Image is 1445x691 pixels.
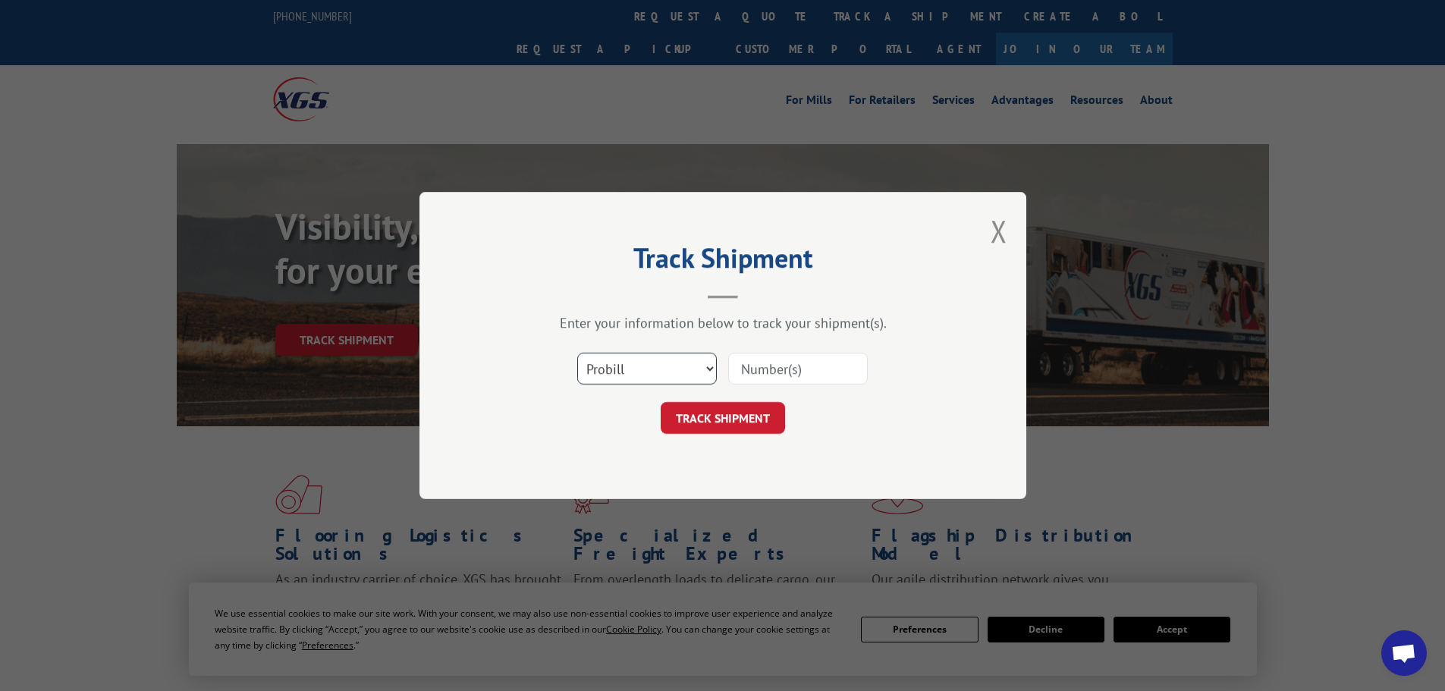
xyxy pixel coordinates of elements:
[728,353,868,385] input: Number(s)
[495,247,950,276] h2: Track Shipment
[991,211,1007,251] button: Close modal
[661,402,785,434] button: TRACK SHIPMENT
[495,314,950,331] div: Enter your information below to track your shipment(s).
[1381,630,1427,676] div: Open chat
